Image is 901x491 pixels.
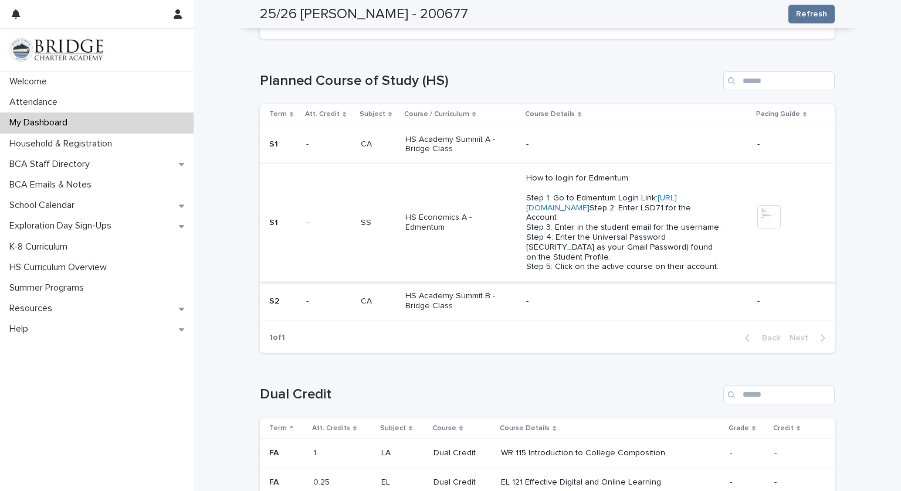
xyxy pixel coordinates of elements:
[729,422,749,435] p: Grade
[5,200,84,211] p: School Calendar
[269,108,287,121] p: Term
[269,478,304,487] p: FA
[405,291,503,311] p: HS Academy Summit B - Bridge Class
[5,303,62,314] p: Resources
[260,323,294,352] p: 1 of 1
[361,294,374,306] p: CA
[730,475,734,487] p: -
[405,213,503,233] p: HS Economics A - Edmentum
[736,333,785,343] button: Back
[756,108,800,121] p: Pacing Guide
[269,422,287,435] p: Term
[526,173,722,272] p: How to login for Edmentum: Step 1: Go to Edmentum Login Link: Step 2: Enter LSD71 for the Account...
[757,139,816,149] p: -
[360,108,385,121] p: Subject
[260,386,719,403] h1: Dual Credit
[260,439,835,468] tr: FA11 LADual CreditWR 115 Introduction to College Composition-- --
[525,108,575,121] p: Course Details
[405,135,503,155] p: HS Academy Summit A - Bridge Class
[501,478,669,487] p: EL 121 Effective Digital and Online Learning
[5,262,116,273] p: HS Curriculum Overview
[730,446,734,458] p: -
[5,282,93,294] p: Summer Programs
[5,97,67,108] p: Attendance
[260,73,719,90] h1: Planned Course of Study (HS)
[269,296,297,306] p: S2
[5,241,77,253] p: K-8 Curriculum
[788,5,835,23] button: Refresh
[5,117,77,128] p: My Dashboard
[723,386,835,404] input: Search
[755,334,780,342] span: Back
[404,108,469,121] p: Course / Curriculum
[790,334,815,342] span: Next
[500,422,550,435] p: Course Details
[305,108,340,121] p: Att. Credit
[433,448,492,458] p: Dual Credit
[380,422,406,435] p: Subject
[5,138,121,149] p: Household & Registration
[361,137,374,149] p: CA
[432,422,456,435] p: Course
[312,422,350,435] p: Att. Credits
[501,448,669,458] p: WR 115 Introduction to College Composition
[306,294,311,306] p: -
[526,296,722,306] p: -
[306,137,311,149] p: -
[313,446,319,458] p: 1
[757,296,816,306] p: -
[433,478,492,487] p: Dual Credit
[5,76,56,87] p: Welcome
[361,216,374,228] p: SS
[381,448,424,458] p: LA
[5,179,101,190] p: BCA Emails & Notes
[796,8,827,20] span: Refresh
[5,220,121,231] p: Exploration Day Sign-Ups
[260,6,468,23] h2: 25/26 [PERSON_NAME] - 200677
[260,125,835,164] tr: S1-- CACA HS Academy Summit A - Bridge Class--
[5,323,38,335] p: Help
[526,139,722,149] p: -
[774,446,779,458] p: -
[526,194,677,212] a: [URL][DOMAIN_NAME]
[260,164,835,282] tr: S1-- SSSS HS Economics A - EdmentumHow to login for Edmentum: Step 1: Go to Edmentum Login Link:[...
[269,139,297,149] p: S1
[260,282,835,321] tr: S2-- CACA HS Academy Summit B - Bridge Class--
[9,38,103,62] img: V1C1m3IdTEidaUdm9Hs0
[723,71,835,90] input: Search
[5,159,99,170] p: BCA Staff Directory
[773,422,794,435] p: Credit
[313,475,332,487] p: 0.25
[785,333,835,343] button: Next
[269,218,297,228] p: S1
[306,216,311,228] p: -
[774,475,779,487] p: -
[381,478,424,487] p: EL
[269,448,304,458] p: FA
